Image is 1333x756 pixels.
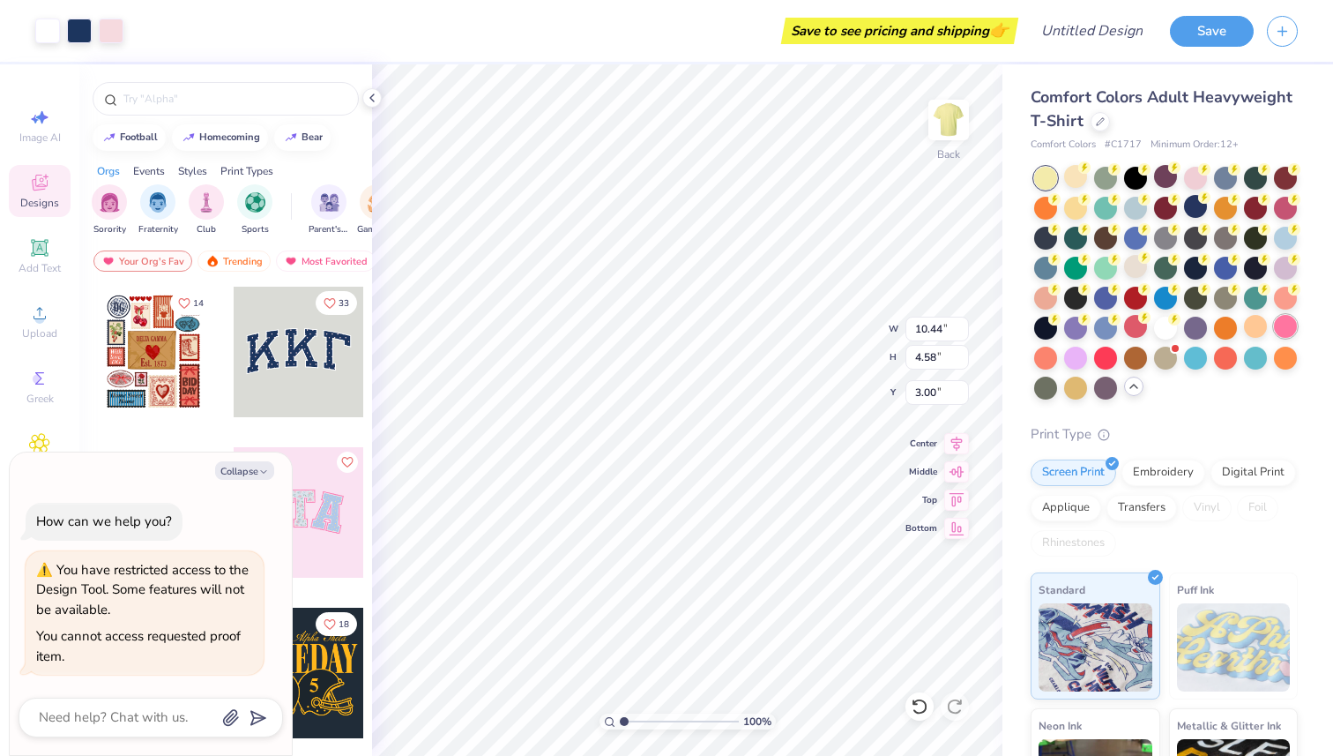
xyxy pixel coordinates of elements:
img: trend_line.gif [182,132,196,143]
button: bear [274,124,331,151]
button: football [93,124,166,151]
span: Parent's Weekend [309,223,349,236]
div: Print Types [220,163,273,179]
div: Trending [197,251,271,272]
div: filter for Sorority [92,184,127,236]
span: Club [197,223,216,236]
button: filter button [138,184,178,236]
div: filter for Club [189,184,224,236]
span: Comfort Colors [1031,138,1096,153]
span: Metallic & Glitter Ink [1177,716,1281,735]
div: Rhinestones [1031,530,1116,557]
div: filter for Fraternity [138,184,178,236]
img: most_fav.gif [101,255,115,267]
div: Screen Print [1031,460,1116,486]
span: Sorority [93,223,126,236]
span: Bottom [905,522,937,535]
input: Untitled Design [1027,13,1157,49]
button: filter button [357,184,398,236]
img: Back [931,102,966,138]
div: homecoming [199,132,260,142]
span: Middle [905,466,937,478]
div: Orgs [97,163,120,179]
button: Like [337,452,358,473]
span: Add Text [19,261,61,275]
span: # C1717 [1105,138,1142,153]
span: Comfort Colors Adult Heavyweight T-Shirt [1031,86,1292,131]
span: 👉 [989,19,1009,41]
img: Fraternity Image [148,192,168,213]
button: filter button [309,184,349,236]
div: filter for Parent's Weekend [309,184,349,236]
span: Image AI [19,131,61,145]
span: 100 % [743,714,771,730]
img: Puff Ink [1177,603,1291,692]
button: Save [1170,16,1254,47]
div: Events [133,163,165,179]
div: Embroidery [1121,460,1205,486]
span: Upload [22,326,57,341]
span: 14 [193,299,204,308]
img: trend_line.gif [284,132,298,143]
img: Club Image [197,192,216,213]
img: trend_line.gif [102,132,116,143]
div: football [120,132,158,142]
div: Applique [1031,495,1101,521]
span: Center [905,438,937,450]
div: Transfers [1106,495,1177,521]
div: You have restricted access to the Design Tool. Some features will not be available. [36,561,249,618]
button: homecoming [172,124,268,151]
div: Save to see pricing and shipping [786,18,1014,44]
div: filter for Sports [237,184,272,236]
span: Greek [26,392,54,406]
div: Print Type [1031,424,1298,445]
button: filter button [92,184,127,236]
div: Styles [178,163,207,179]
div: Vinyl [1182,495,1232,521]
button: filter button [189,184,224,236]
img: Parent's Weekend Image [319,192,339,213]
div: Back [937,146,960,162]
div: How can we help you? [36,513,172,530]
img: Sports Image [245,192,265,213]
button: Collapse [215,461,274,480]
span: 18 [339,620,349,629]
span: Top [905,494,937,506]
div: Most Favorited [276,251,376,272]
span: Puff Ink [1177,580,1214,599]
button: Like [170,291,212,315]
span: Game Day [357,223,398,236]
div: You cannot access requested proof item. [36,627,241,665]
img: most_fav.gif [284,255,298,267]
span: Standard [1039,580,1085,599]
span: Clipart & logos [9,457,71,485]
div: Your Org's Fav [93,251,192,272]
div: Digital Print [1210,460,1296,486]
img: Standard [1039,603,1152,692]
div: Foil [1237,495,1278,521]
span: Fraternity [138,223,178,236]
button: Like [316,612,357,636]
button: filter button [237,184,272,236]
div: filter for Game Day [357,184,398,236]
input: Try "Alpha" [122,90,347,108]
span: Minimum Order: 12 + [1151,138,1239,153]
span: Designs [20,196,59,210]
button: Like [316,291,357,315]
span: Neon Ink [1039,716,1082,735]
img: trending.gif [205,255,220,267]
img: Game Day Image [368,192,388,213]
span: 33 [339,299,349,308]
span: Sports [242,223,269,236]
img: Sorority Image [100,192,120,213]
div: bear [302,132,323,142]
